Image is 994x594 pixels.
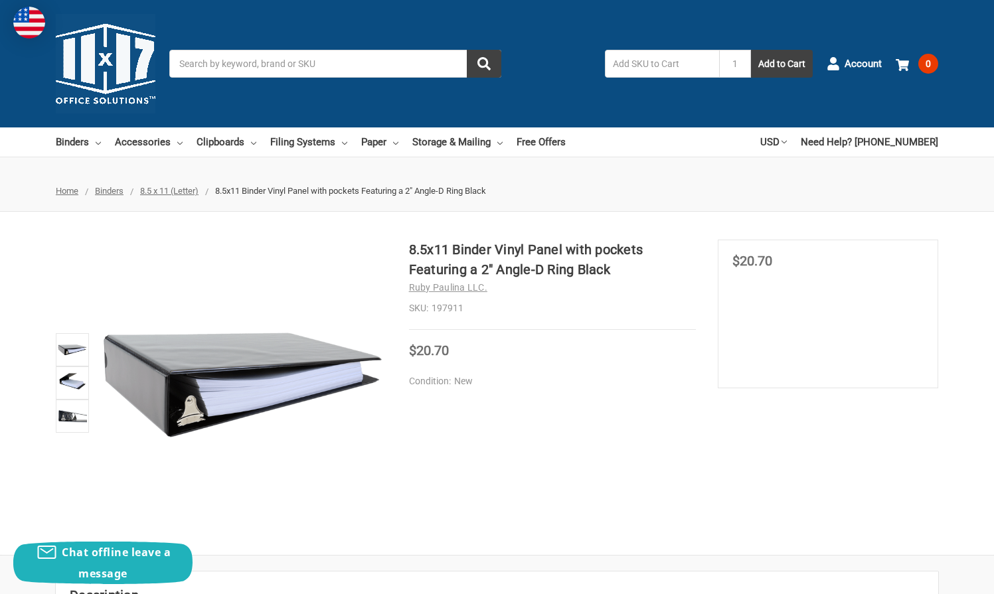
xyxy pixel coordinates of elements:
dd: New [409,374,690,388]
button: Add to Cart [751,50,813,78]
dd: 197911 [409,301,696,315]
img: 11x17.com [56,14,155,113]
a: Account [827,46,882,81]
dt: Condition: [409,374,451,388]
a: Paper [361,127,398,157]
a: Binders [95,186,124,196]
a: Ruby Paulina LLC. [409,282,487,293]
a: Binders [56,127,101,157]
input: Search by keyword, brand or SKU [169,50,501,78]
a: Free Offers [517,127,566,157]
a: 8.5 x 11 (Letter) [140,186,199,196]
a: Need Help? [PHONE_NUMBER] [801,127,938,157]
h1: 8.5x11 Binder Vinyl Panel with pockets Featuring a 2" Angle-D Ring Black [409,240,696,279]
img: 8.5x11 Binder Vinyl Panel with pockets Featuring a 2" Angle-D Ring Black [58,335,87,364]
span: Chat offline leave a message [62,545,171,581]
a: Accessories [115,127,183,157]
a: Filing Systems [270,127,347,157]
img: 8.5x11 Binder Vinyl Panel with pockets Featuring a 2" Angle-D Ring Black [58,368,87,398]
span: $20.70 [732,253,772,269]
span: 8.5x11 Binder Vinyl Panel with pockets Featuring a 2" Angle-D Ring Black [215,186,486,196]
img: 8.5x11 Binder - Vinyl - Black (197911) [58,402,87,431]
input: Add SKU to Cart [605,50,719,78]
button: Chat offline leave a message [13,542,193,584]
a: Clipboards [197,127,256,157]
dt: SKU: [409,301,428,315]
a: USD [760,127,787,157]
a: 0 [896,46,938,81]
a: Storage & Mailing [412,127,503,157]
span: Account [845,56,882,72]
span: $20.70 [409,342,449,358]
img: duty and tax information for United States [13,7,45,38]
span: 0 [918,54,938,74]
img: 8.5x11 Binder Vinyl Panel with pockets Featuring a 2" Angle-D Ring Black [100,240,387,527]
a: Home [56,186,78,196]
